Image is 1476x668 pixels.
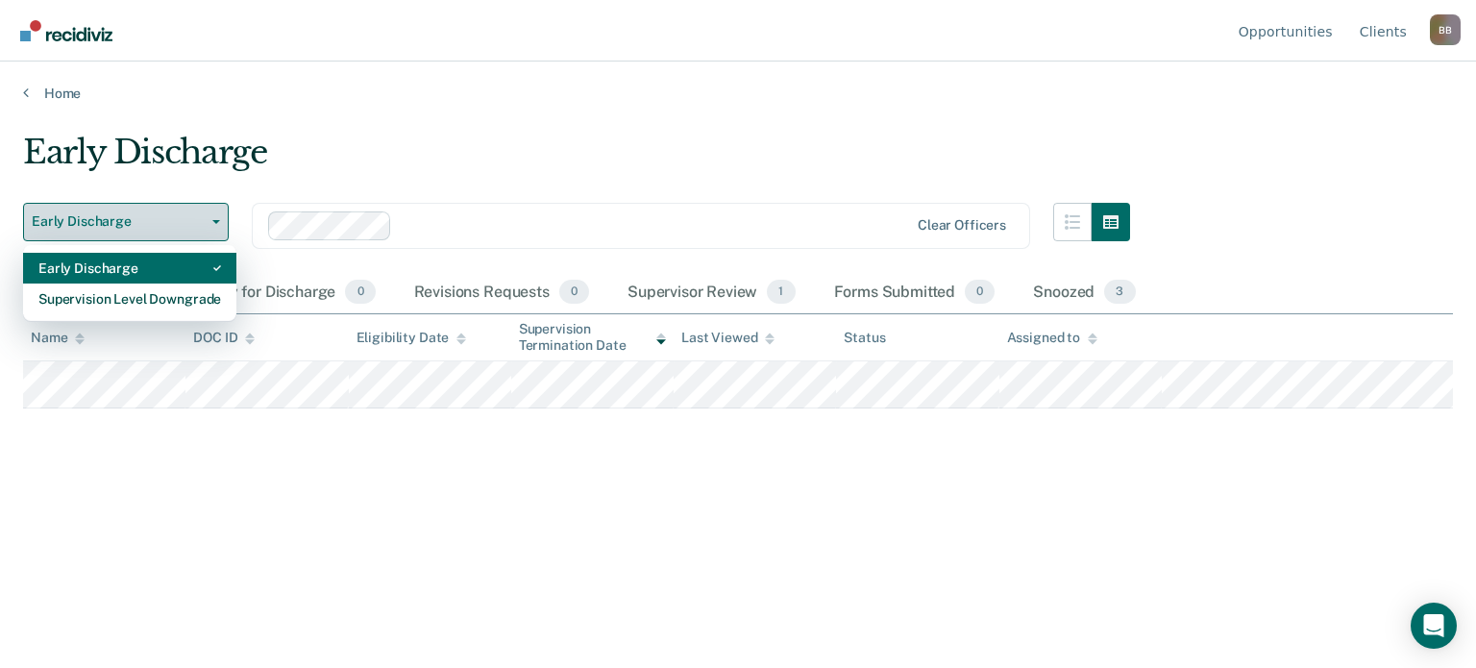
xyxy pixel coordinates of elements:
[519,321,666,354] div: Supervision Termination Date
[1029,272,1139,314] div: Snoozed3
[1104,280,1135,305] span: 3
[1430,14,1461,45] button: Profile dropdown button
[681,330,775,346] div: Last Viewed
[193,330,255,346] div: DOC ID
[23,85,1453,102] a: Home
[830,272,999,314] div: Forms Submitted0
[38,253,221,284] div: Early Discharge
[1411,603,1457,649] div: Open Intercom Messenger
[1007,330,1097,346] div: Assigned to
[23,133,1130,187] div: Early Discharge
[767,280,795,305] span: 1
[23,203,229,241] button: Early Discharge
[844,330,885,346] div: Status
[410,272,593,314] div: Revisions Requests0
[965,280,995,305] span: 0
[345,280,375,305] span: 0
[918,217,1006,234] div: Clear officers
[357,330,467,346] div: Eligibility Date
[31,330,85,346] div: Name
[188,272,379,314] div: Ready for Discharge0
[624,272,799,314] div: Supervisor Review1
[1430,14,1461,45] div: B B
[20,20,112,41] img: Recidiviz
[38,284,221,314] div: Supervision Level Downgrade
[23,245,236,322] div: Dropdown Menu
[559,280,589,305] span: 0
[32,213,205,230] span: Early Discharge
